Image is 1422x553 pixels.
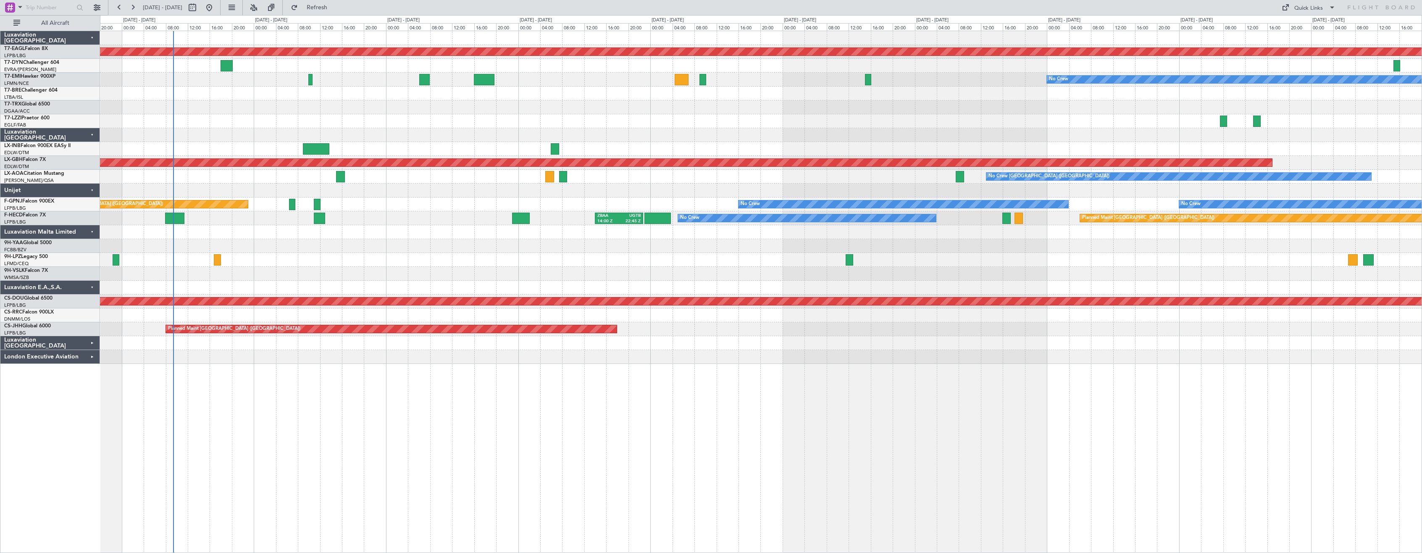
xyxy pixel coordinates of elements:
div: 04:00 [804,23,826,31]
a: 9H-YAAGlobal 5000 [4,240,52,245]
div: 16:00 [474,23,496,31]
div: 00:00 [386,23,408,31]
div: No Crew [1181,198,1201,211]
div: 08:00 [1223,23,1245,31]
span: T7-BRE [4,88,21,93]
div: [DATE] - [DATE] [123,17,155,24]
div: 12:00 [849,23,870,31]
a: WMSA/SZB [4,274,29,281]
div: 20:00 [232,23,254,31]
div: 16:00 [210,23,231,31]
a: LFPB/LBG [4,219,26,225]
div: 08:00 [827,23,849,31]
div: [DATE] - [DATE] [520,17,552,24]
div: 12:00 [584,23,606,31]
div: 16:00 [871,23,893,31]
span: F-HECD [4,213,23,218]
a: [PERSON_NAME]/QSA [4,177,54,184]
div: 16:00 [1135,23,1157,31]
button: Refresh [287,1,337,14]
div: 08:00 [1355,23,1377,31]
a: DGAA/ACC [4,108,30,114]
a: LFMD/CEQ [4,261,29,267]
span: LX-INB [4,143,21,148]
div: 04:00 [1069,23,1091,31]
div: 16:00 [1003,23,1025,31]
span: All Aircraft [22,20,89,26]
button: Quick Links [1277,1,1340,14]
div: [DATE] - [DATE] [1048,17,1080,24]
div: 16:00 [1267,23,1289,31]
div: 14:00 Z [597,219,619,224]
a: T7-BREChallenger 604 [4,88,58,93]
a: CS-JHHGlobal 6000 [4,324,51,329]
a: T7-EAGLFalcon 8X [4,46,48,51]
a: 9H-LPZLegacy 500 [4,254,48,259]
span: CS-RRC [4,310,22,315]
div: Quick Links [1294,4,1323,13]
a: LX-GBHFalcon 7X [4,157,46,162]
div: 20:00 [100,23,121,31]
div: 16:00 [739,23,760,31]
div: 20:00 [760,23,782,31]
span: T7-EAGL [4,46,25,51]
div: 08:00 [1091,23,1113,31]
a: LFPB/LBG [4,302,26,308]
div: 08:00 [166,23,188,31]
div: No Crew [680,212,699,224]
div: No Crew [1049,73,1068,86]
a: T7-DYNChallenger 604 [4,60,59,65]
div: 20:00 [893,23,915,31]
div: 12:00 [1377,23,1399,31]
a: F-HECDFalcon 7X [4,213,46,218]
div: 00:00 [122,23,144,31]
a: DNMM/LOS [4,316,30,322]
div: 16:00 [1399,23,1421,31]
div: [DATE] - [DATE] [1312,17,1345,24]
div: 08:00 [562,23,584,31]
span: F-GPNJ [4,199,22,204]
span: CS-JHH [4,324,22,329]
span: Refresh [300,5,335,11]
div: 04:00 [1333,23,1355,31]
a: LFMN/NCE [4,80,29,87]
div: 04:00 [540,23,562,31]
div: 12:00 [452,23,474,31]
div: 20:00 [496,23,518,31]
span: [DATE] - [DATE] [143,4,182,11]
a: CS-RRCFalcon 900LX [4,310,54,315]
div: 08:00 [694,23,716,31]
span: T7-EMI [4,74,21,79]
div: 00:00 [254,23,276,31]
a: LTBA/ISL [4,94,23,100]
div: 12:00 [981,23,1003,31]
div: 20:00 [364,23,386,31]
a: LX-INBFalcon 900EX EASy II [4,143,71,148]
div: 12:00 [320,23,342,31]
div: Planned Maint [GEOGRAPHIC_DATA] ([GEOGRAPHIC_DATA]) [1082,212,1214,224]
div: [DATE] - [DATE] [916,17,949,24]
button: All Aircraft [9,16,91,30]
a: T7-TRXGlobal 6500 [4,102,50,107]
div: Planned Maint [GEOGRAPHIC_DATA] ([GEOGRAPHIC_DATA]) [168,323,300,335]
span: LX-AOA [4,171,24,176]
div: 00:00 [915,23,937,31]
div: 00:00 [518,23,540,31]
input: Trip Number [26,1,74,14]
a: CS-DOUGlobal 6500 [4,296,53,301]
div: UGTB [619,213,641,219]
div: 12:00 [188,23,210,31]
a: 9H-VSLKFalcon 7X [4,268,48,273]
a: T7-EMIHawker 900XP [4,74,55,79]
div: 08:00 [430,23,452,31]
span: CS-DOU [4,296,24,301]
span: T7-TRX [4,102,21,107]
div: 04:00 [673,23,694,31]
div: 12:00 [1245,23,1267,31]
a: FCBB/BZV [4,247,26,253]
div: 12:00 [1113,23,1135,31]
div: 04:00 [276,23,298,31]
div: 08:00 [298,23,320,31]
div: [DATE] - [DATE] [1180,17,1213,24]
a: F-GPNJFalcon 900EX [4,199,54,204]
